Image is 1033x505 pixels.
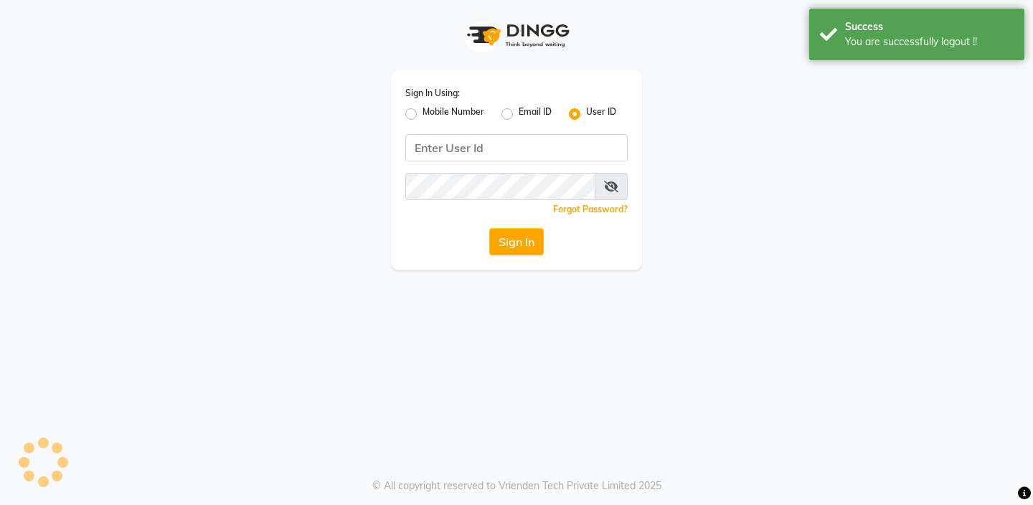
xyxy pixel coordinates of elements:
[423,105,484,123] label: Mobile Number
[845,34,1014,49] div: You are successfully logout !!
[489,228,544,255] button: Sign In
[405,173,595,200] input: Username
[405,134,628,161] input: Username
[519,105,552,123] label: Email ID
[553,204,628,214] a: Forgot Password?
[586,105,616,123] label: User ID
[845,19,1014,34] div: Success
[405,87,460,100] label: Sign In Using:
[459,14,574,57] img: logo1.svg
